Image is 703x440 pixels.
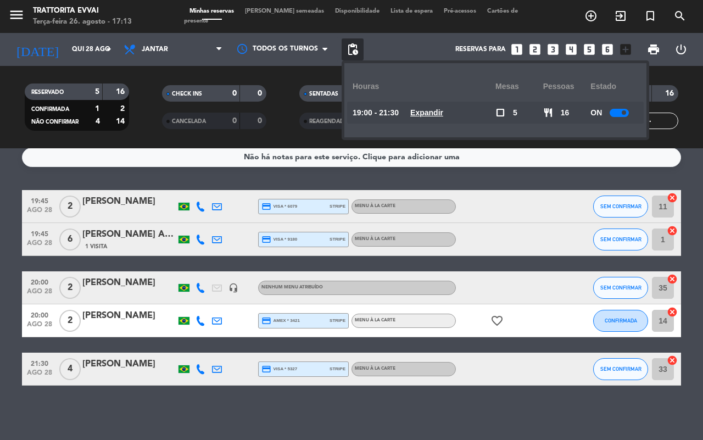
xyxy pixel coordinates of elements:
[59,229,81,250] span: 6
[355,366,395,371] span: MENU À LA CARTE
[59,310,81,332] span: 2
[330,8,385,14] span: Disponibilidade
[258,90,264,97] strong: 0
[495,71,543,102] div: Mesas
[593,277,648,299] button: SEM CONFIRMAR
[353,107,399,119] span: 19:00 - 21:30
[8,7,25,23] i: menu
[26,227,53,240] span: 19:45
[600,203,641,209] span: SEM CONFIRMAR
[82,276,176,290] div: [PERSON_NAME]
[600,236,641,242] span: SEM CONFIRMAR
[102,43,115,56] i: arrow_drop_down
[261,235,297,244] span: visa * 9180
[116,118,127,125] strong: 14
[667,355,678,366] i: cancel
[330,317,345,324] span: stripe
[31,107,69,112] span: CONFIRMADA
[513,107,517,119] span: 5
[85,242,107,251] span: 1 Visita
[261,285,323,289] span: Nenhum menu atribuído
[330,236,345,243] span: stripe
[584,9,598,23] i: add_circle_outline
[593,229,648,250] button: SEM CONFIRMAR
[665,90,676,97] strong: 16
[590,71,638,102] div: Estado
[614,9,627,23] i: exit_to_app
[438,8,482,14] span: Pré-acessos
[228,283,238,293] i: headset_mic
[258,117,264,125] strong: 0
[95,88,99,96] strong: 5
[59,358,81,380] span: 4
[232,117,237,125] strong: 0
[455,46,506,53] span: Reservas para
[564,42,578,57] i: looks_4
[355,318,395,322] span: MENU À LA CARTE
[95,105,99,113] strong: 1
[33,5,132,16] div: Trattorita Evvai
[330,203,345,210] span: stripe
[261,364,271,374] i: credit_card
[330,365,345,372] span: stripe
[355,237,395,241] span: MENU À LA CARTE
[82,194,176,209] div: [PERSON_NAME]
[600,42,615,57] i: looks_6
[590,107,602,119] span: ON
[353,71,495,102] div: Houras
[410,108,443,117] u: Expandir
[647,43,660,56] span: print
[244,151,460,164] div: Não há notas para este serviço. Clique para adicionar uma
[59,196,81,218] span: 2
[26,321,53,333] span: ago 28
[26,288,53,300] span: ago 28
[605,318,637,324] span: CONFIRMADA
[33,16,132,27] div: Terça-feira 26. agosto - 17:13
[593,358,648,380] button: SEM CONFIRMAR
[309,119,348,124] span: REAGENDADA
[239,8,330,14] span: [PERSON_NAME] semeadas
[232,90,237,97] strong: 0
[385,8,438,14] span: Lista de espera
[600,366,641,372] span: SEM CONFIRMAR
[510,42,524,57] i: looks_one
[600,285,641,291] span: SEM CONFIRMAR
[120,105,127,113] strong: 2
[172,119,206,124] span: CANCELADA
[26,308,53,321] span: 20:00
[543,71,591,102] div: pessoas
[31,119,79,125] span: NÃO CONFIRMAR
[261,316,300,326] span: amex * 3421
[673,9,687,23] i: search
[26,240,53,252] span: ago 28
[142,46,168,53] span: Jantar
[490,314,504,327] i: favorite_border
[667,274,678,285] i: cancel
[346,43,359,56] span: pending_actions
[82,227,176,242] div: [PERSON_NAME] Amaral
[528,42,542,57] i: looks_two
[261,202,271,211] i: credit_card
[618,42,633,57] i: add_box
[582,42,596,57] i: looks_5
[184,8,239,14] span: Minhas reservas
[8,7,25,27] button: menu
[261,316,271,326] i: credit_card
[261,364,297,374] span: visa * 5327
[593,196,648,218] button: SEM CONFIRMAR
[172,91,202,97] span: CHECK INS
[309,91,338,97] span: SENTADAS
[26,275,53,288] span: 20:00
[59,277,81,299] span: 2
[26,207,53,219] span: ago 28
[667,33,695,66] div: LOG OUT
[96,118,100,125] strong: 4
[667,225,678,236] i: cancel
[26,357,53,369] span: 21:30
[26,194,53,207] span: 19:45
[561,107,570,119] span: 16
[8,37,66,62] i: [DATE]
[31,90,64,95] span: RESERVADO
[644,9,657,23] i: turned_in_not
[261,202,297,211] span: visa * 6079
